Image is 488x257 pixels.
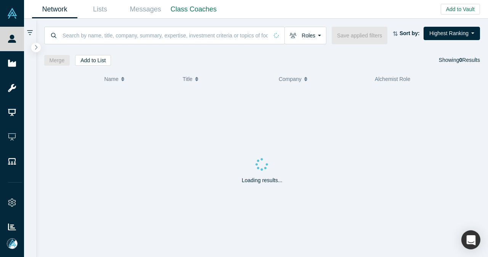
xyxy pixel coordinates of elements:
span: Results [459,57,480,63]
button: Save applied filters [332,27,387,44]
div: Showing [439,55,480,66]
strong: Sort by: [400,30,420,36]
button: Roles [284,27,326,44]
button: Add to Vault [441,4,480,15]
button: Add to List [75,55,111,66]
button: Name [104,71,175,87]
button: Company [279,71,367,87]
a: Network [32,0,77,18]
button: Highest Ranking [424,27,480,40]
button: Title [183,71,271,87]
span: Title [183,71,193,87]
p: Loading results... [242,176,283,184]
button: Merge [44,55,70,66]
span: Alchemist Role [375,76,410,82]
strong: 0 [459,57,462,63]
img: Mia Scott's Account [7,238,18,249]
input: Search by name, title, company, summary, expertise, investment criteria or topics of focus [62,26,268,44]
img: Alchemist Vault Logo [7,8,18,19]
span: Name [104,71,118,87]
span: Company [279,71,302,87]
a: Class Coaches [168,0,219,18]
a: Lists [77,0,123,18]
a: Messages [123,0,168,18]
